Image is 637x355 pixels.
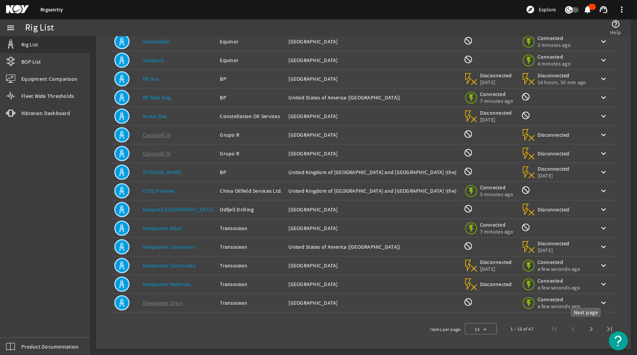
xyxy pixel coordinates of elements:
div: [GEOGRAPHIC_DATA] [288,299,457,307]
a: BP Mad Dog [143,94,171,101]
a: Cantarell IV [143,150,170,157]
div: [GEOGRAPHIC_DATA] [288,131,457,139]
span: a few seconds ago [538,303,580,310]
mat-icon: BOP Monitoring not available for this rig [464,241,473,251]
div: [GEOGRAPHIC_DATA] [288,206,457,213]
mat-icon: BOP Monitoring not available for this rig [464,167,473,176]
span: Disconnected [480,259,512,265]
mat-icon: keyboard_arrow_down [599,56,608,65]
a: Rigsentry [40,6,63,13]
span: 7 minutes ago [480,98,513,104]
div: United Kingdom of [GEOGRAPHIC_DATA] and [GEOGRAPHIC_DATA] (the) [288,187,457,195]
span: Disconnected [538,150,570,157]
div: [GEOGRAPHIC_DATA] [288,280,457,288]
div: Constellation Oil Services [220,112,282,120]
a: Brava Star [143,113,167,120]
mat-icon: keyboard_arrow_down [599,298,608,307]
div: [GEOGRAPHIC_DATA] [288,56,457,64]
span: 4 minutes ago [538,60,571,67]
div: BP [220,75,282,83]
div: Equinor [220,56,282,64]
span: a few seconds ago [538,265,580,272]
span: Connected [480,91,513,98]
mat-icon: Rig Monitoring not available for this rig [521,185,530,195]
span: Connected [480,184,513,191]
span: [DATE] [480,116,512,123]
mat-icon: keyboard_arrow_down [599,280,608,289]
mat-icon: BOP Monitoring not available for this rig [464,148,473,157]
div: [GEOGRAPHIC_DATA] [288,262,457,269]
span: Disconnected [480,281,512,288]
a: Askepott [143,57,164,64]
a: Deepwater Mykonos [143,281,191,288]
span: Help [610,29,621,36]
mat-icon: BOP Monitoring not available for this rig [464,297,473,307]
span: [DATE] [480,79,512,86]
span: Connected [538,259,580,265]
div: Transocean [220,243,282,251]
div: BP [220,94,282,101]
mat-icon: BOP Monitoring not available for this rig [464,204,473,213]
span: Connected [538,35,571,42]
a: [PERSON_NAME] [143,169,181,176]
div: United States of America ([GEOGRAPHIC_DATA]) [288,243,457,251]
mat-icon: Rig Monitoring not available for this rig [521,92,530,101]
div: [GEOGRAPHIC_DATA] [288,112,457,120]
button: Last page [600,320,619,338]
span: a few seconds ago [538,284,580,291]
mat-icon: BOP Monitoring not available for this rig [464,130,473,139]
span: Disconnected [480,72,512,79]
div: [GEOGRAPHIC_DATA] [288,75,457,83]
div: Transocean [220,280,282,288]
mat-icon: keyboard_arrow_down [599,37,608,46]
mat-icon: support_agent [599,5,608,14]
span: Disconnected [480,109,512,116]
span: Disconnected [538,206,570,213]
mat-icon: explore [526,5,535,14]
mat-icon: keyboard_arrow_down [599,261,608,270]
div: 1 – 15 of 47 [511,325,533,333]
div: Transocean [220,224,282,232]
div: Grupo R [220,131,282,139]
span: Explore [539,6,556,13]
span: [DATE] [480,265,512,272]
div: Transocean [220,262,282,269]
span: Equipment Comparison [21,75,77,83]
span: 2 minutes ago [538,42,571,48]
span: BOP List [21,58,41,66]
div: [GEOGRAPHIC_DATA] [288,38,457,45]
span: Disconnected [538,240,570,247]
div: Odfjell Drilling [220,206,282,213]
mat-icon: vibration [6,109,15,118]
div: Rig List [25,24,54,32]
a: COSL Pioneer [143,187,174,194]
mat-icon: help_outline [611,19,620,29]
mat-icon: Rig Monitoring not available for this rig [521,223,530,232]
div: Transocean [220,299,282,307]
mat-icon: notifications [583,5,592,14]
mat-icon: keyboard_arrow_down [599,93,608,102]
span: Connected [480,221,513,228]
mat-icon: keyboard_arrow_down [599,205,608,214]
mat-icon: keyboard_arrow_down [599,186,608,195]
a: Deepwater Orion [143,299,183,306]
mat-icon: Rig Monitoring not available for this rig [521,111,530,120]
span: 14 hours, 50 min ago [538,79,586,86]
mat-icon: keyboard_arrow_down [599,74,608,83]
mat-icon: keyboard_arrow_down [599,242,608,251]
span: [DATE] [538,172,570,179]
div: Items per page: [430,326,462,333]
span: Connected [538,53,571,60]
div: [GEOGRAPHIC_DATA] [288,224,457,232]
span: 5 minutes ago [480,191,513,198]
div: BP [220,168,282,176]
span: Product Documentation [21,343,78,350]
button: Explore [523,3,559,16]
button: Next page [582,320,600,338]
mat-icon: keyboard_arrow_down [599,130,608,139]
span: Rig List [21,41,38,48]
mat-icon: keyboard_arrow_down [599,112,608,121]
div: [GEOGRAPHIC_DATA] [288,150,457,157]
span: Vibration Dashboard [21,109,70,117]
a: Deepwater Corcovado [143,262,195,269]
